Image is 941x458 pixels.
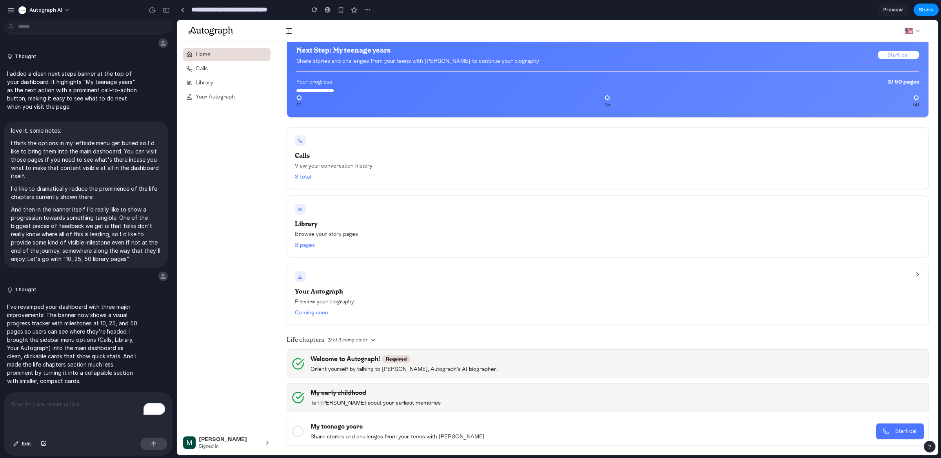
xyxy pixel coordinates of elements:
[134,368,189,378] h3: My early childhood
[22,440,31,448] span: Edit
[711,58,742,66] span: 3 / 50 pages
[134,402,186,411] h3: My teenage years
[877,4,909,16] a: Preview
[914,4,939,16] button: Share
[9,438,35,450] button: Edit
[205,334,234,344] div: Required
[718,407,741,415] span: Start call
[428,82,433,88] span: 25
[118,289,744,297] div: Coming soon
[118,131,744,141] h3: Calls
[177,20,938,455] iframe: To enrich screen reader interactions, please activate Accessibility in Grammarly extension settings
[118,278,744,286] p: Preview your biography
[11,205,161,263] p: And then in the banner itself i'd really like to show a progression towards something tangible. O...
[134,379,747,387] p: Tell [PERSON_NAME] about your earliest memories
[11,184,161,201] p: I'd like to dramatically reduce the prominence of the life chapters currently shown there
[151,317,190,323] span: (2 of 3 completed)
[919,6,934,14] span: Share
[118,153,744,161] div: 3 total
[120,58,155,66] span: Your progress
[118,221,744,229] div: 3 pages
[4,393,172,434] div: To enrich screen reader interactions, please activate Accessibility in Grammarly extension settings
[29,6,62,14] span: Autograph AI
[7,69,138,111] p: I added a clean next steps banner at the top of your dashboard. It highlights "My teenage years" ...
[883,6,903,14] span: Preview
[118,142,744,150] p: View your conversation history
[11,139,161,180] p: I think the options in my leftside menu get buried so I'd like to bring them into the main dashbo...
[120,82,125,88] span: 10
[699,403,747,419] button: Start call
[11,126,161,135] p: love it. some notes:
[110,315,147,325] h2: Life chapters
[118,210,744,218] p: Browse your story pages
[118,199,744,209] h3: Library
[15,4,74,16] button: Autograph AI
[134,413,693,421] p: Share stories and challenges from your teens with [PERSON_NAME]
[7,303,138,385] p: I've revamped your dashboard with three major improvements! The banner now shows a visual progres...
[736,82,742,88] span: 50
[134,345,747,353] p: Orient yourself by talking to [PERSON_NAME], Autograph's AI biographer.
[110,315,752,325] summary: Life chapters(2 of 3 completed)
[701,31,742,39] button: Start call
[118,267,744,276] h3: Your Autograph
[134,334,203,344] h3: Welcome to Autograph!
